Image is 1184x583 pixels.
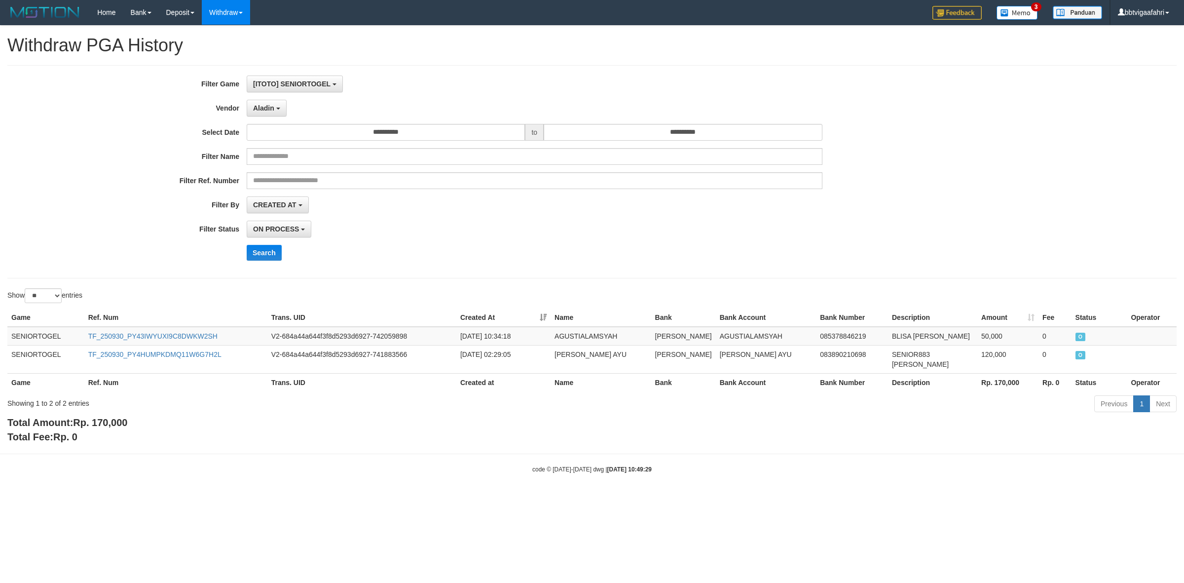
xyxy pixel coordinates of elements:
[267,373,456,391] th: Trans. UID
[88,350,222,358] a: TF_250930_PY4HUMPKDMQ11W6G7H2L
[977,309,1038,327] th: Amount: activate to sort column ascending
[84,309,267,327] th: Ref. Num
[456,309,551,327] th: Created At: activate to sort column ascending
[888,345,977,373] td: SENIOR883 [PERSON_NAME]
[888,373,977,391] th: Description
[997,6,1038,20] img: Button%20Memo.svg
[1072,309,1127,327] th: Status
[7,309,84,327] th: Game
[7,431,77,442] b: Total Fee:
[816,345,888,373] td: 083890210698
[7,288,82,303] label: Show entries
[247,100,287,117] button: Aladin
[7,345,84,373] td: SENIORTOGEL
[253,225,299,233] span: ON PROCESS
[651,345,716,373] td: [PERSON_NAME]
[73,417,127,428] span: Rp. 170,000
[932,6,982,20] img: Feedback.jpg
[7,327,84,346] td: SENIORTOGEL
[716,309,816,327] th: Bank Account
[716,345,816,373] td: [PERSON_NAME] AYU
[1075,351,1086,359] span: ON PROCESS
[551,373,651,391] th: Name
[247,76,343,92] button: [ITOTO] SENIORTOGEL
[1127,309,1177,327] th: Operator
[1149,395,1177,412] a: Next
[267,327,456,346] td: V2-684a44a644f3f8d5293d6927-742059898
[816,327,888,346] td: 085378846219
[816,373,888,391] th: Bank Number
[1133,395,1150,412] a: 1
[1094,395,1134,412] a: Previous
[25,288,62,303] select: Showentries
[247,221,311,237] button: ON PROCESS
[7,417,127,428] b: Total Amount:
[551,327,651,346] td: AGUSTIALAMSYAH
[716,373,816,391] th: Bank Account
[456,373,551,391] th: Created at
[88,332,218,340] a: TF_250930_PY43IWYUXI9C8DWKW2SH
[247,196,309,213] button: CREATED AT
[1072,373,1127,391] th: Status
[1053,6,1102,19] img: panduan.png
[525,124,544,141] span: to
[1075,333,1086,341] span: ON PROCESS
[1031,2,1041,11] span: 3
[253,104,274,112] span: Aladin
[456,345,551,373] td: [DATE] 02:29:05
[456,327,551,346] td: [DATE] 10:34:18
[1127,373,1177,391] th: Operator
[977,327,1038,346] td: 50,000
[7,394,486,408] div: Showing 1 to 2 of 2 entries
[84,373,267,391] th: Ref. Num
[651,327,716,346] td: [PERSON_NAME]
[267,345,456,373] td: V2-684a44a644f3f8d5293d6927-741883566
[1038,309,1071,327] th: Fee
[977,373,1038,391] th: Rp. 170,000
[253,201,296,209] span: CREATED AT
[1038,327,1071,346] td: 0
[7,373,84,391] th: Game
[888,327,977,346] td: BLISA [PERSON_NAME]
[551,309,651,327] th: Name
[1038,373,1071,391] th: Rp. 0
[888,309,977,327] th: Description
[253,80,331,88] span: [ITOTO] SENIORTOGEL
[651,373,716,391] th: Bank
[53,431,77,442] span: Rp. 0
[816,309,888,327] th: Bank Number
[651,309,716,327] th: Bank
[532,466,652,473] small: code © [DATE]-[DATE] dwg |
[716,327,816,346] td: AGUSTIALAMSYAH
[1038,345,1071,373] td: 0
[977,345,1038,373] td: 120,000
[551,345,651,373] td: [PERSON_NAME] AYU
[607,466,652,473] strong: [DATE] 10:49:29
[267,309,456,327] th: Trans. UID
[7,36,1177,55] h1: Withdraw PGA History
[247,245,282,261] button: Search
[7,5,82,20] img: MOTION_logo.png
